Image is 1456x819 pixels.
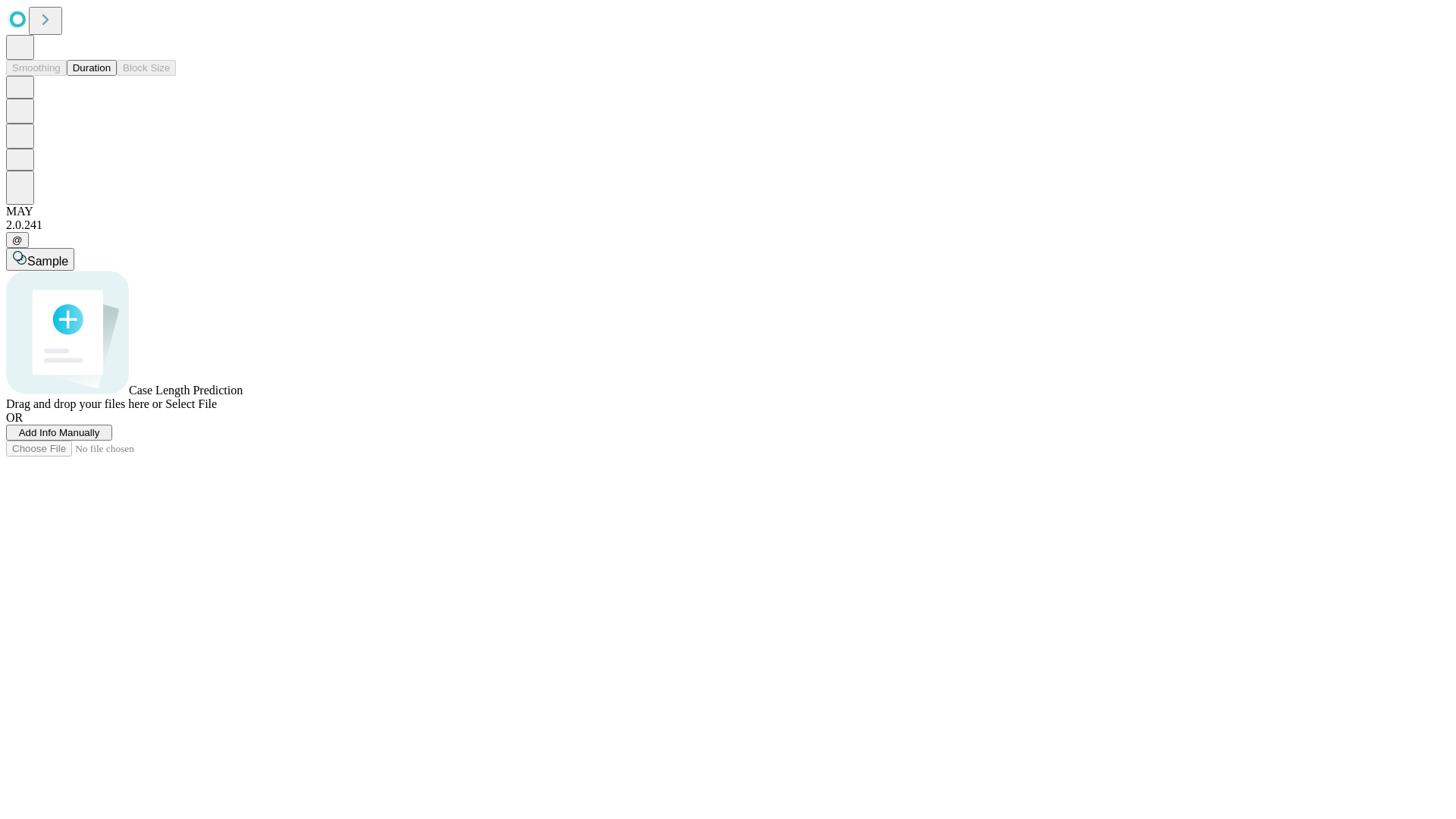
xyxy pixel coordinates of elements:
[6,411,23,424] span: OR
[67,60,117,76] button: Duration
[117,60,176,76] button: Block Size
[27,255,68,268] span: Sample
[6,397,162,410] span: Drag and drop your files here or
[6,218,1450,232] div: 2.0.241
[6,205,1450,218] div: MAY
[6,248,74,271] button: Sample
[6,60,67,76] button: Smoothing
[6,425,112,441] button: Add Info Manually
[12,234,23,246] span: @
[19,427,100,438] span: Add Info Manually
[129,384,243,397] span: Case Length Prediction
[165,397,217,410] span: Select File
[6,232,29,248] button: @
